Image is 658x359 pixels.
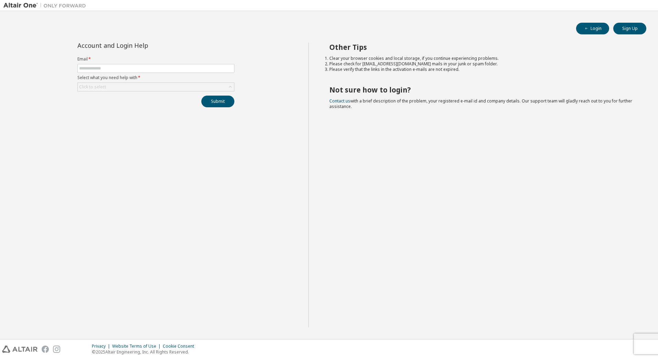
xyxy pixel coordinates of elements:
label: Email [77,56,234,62]
h2: Not sure how to login? [329,85,634,94]
img: instagram.svg [53,346,60,353]
button: Login [576,23,609,34]
div: Cookie Consent [163,344,198,349]
img: Altair One [3,2,89,9]
img: altair_logo.svg [2,346,38,353]
a: Contact us [329,98,350,104]
span: with a brief description of the problem, your registered e-mail id and company details. Our suppo... [329,98,632,109]
h2: Other Tips [329,43,634,52]
div: Website Terms of Use [112,344,163,349]
div: Privacy [92,344,112,349]
img: facebook.svg [42,346,49,353]
li: Clear your browser cookies and local storage, if you continue experiencing problems. [329,56,634,61]
div: Click to select [79,84,106,90]
li: Please check for [EMAIL_ADDRESS][DOMAIN_NAME] mails in your junk or spam folder. [329,61,634,67]
li: Please verify that the links in the activation e-mails are not expired. [329,67,634,72]
button: Sign Up [613,23,646,34]
p: © 2025 Altair Engineering, Inc. All Rights Reserved. [92,349,198,355]
button: Submit [201,96,234,107]
div: Click to select [78,83,234,91]
label: Select what you need help with [77,75,234,80]
div: Account and Login Help [77,43,203,48]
